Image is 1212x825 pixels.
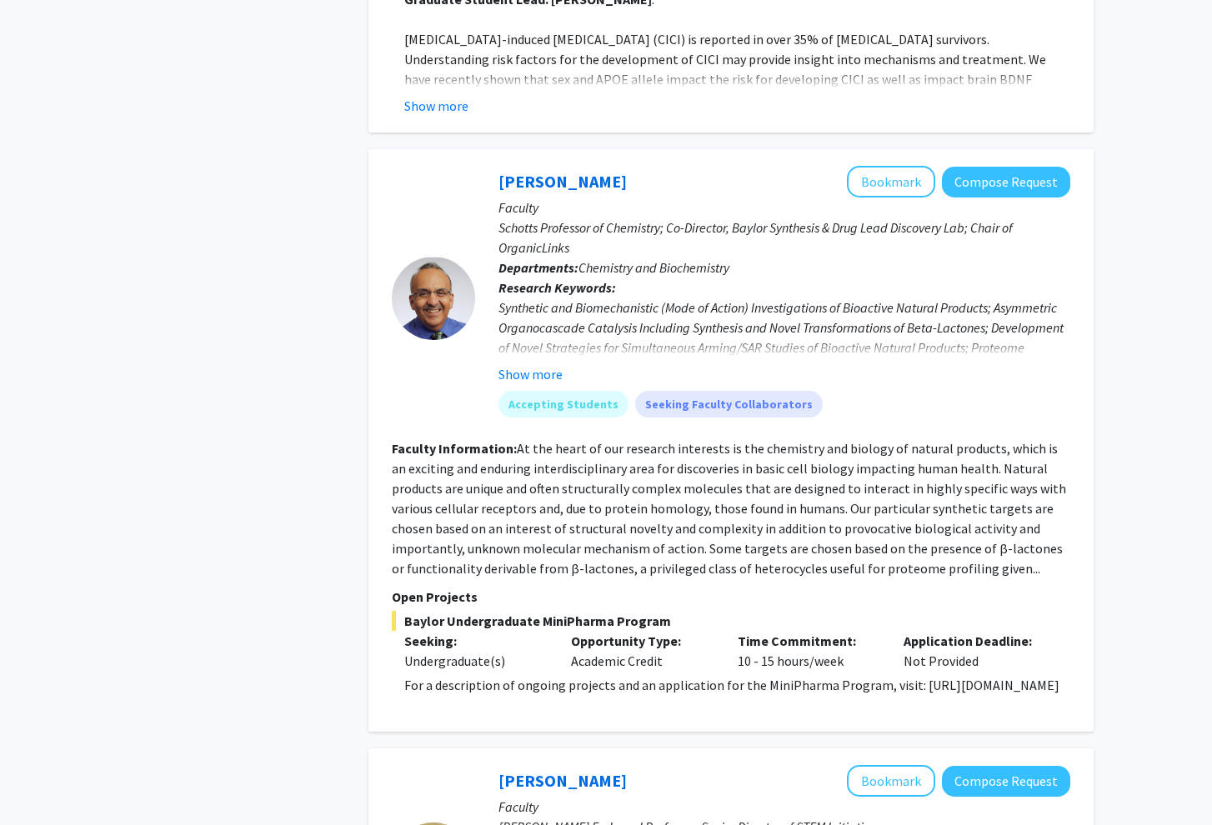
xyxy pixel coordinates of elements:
a: [PERSON_NAME] [498,770,627,791]
b: Departments: [498,259,578,276]
p: Seeking: [404,631,546,651]
p: Faculty [498,197,1070,217]
b: Research Keywords: [498,279,616,296]
span: [MEDICAL_DATA]-induced [MEDICAL_DATA] (CICI) is reported in over 35% of [MEDICAL_DATA] survivors.... [404,31,1046,147]
div: Not Provided [891,631,1058,671]
div: Undergraduate(s) [404,651,546,671]
div: Academic Credit [558,631,725,671]
button: Compose Request to Daniel Romo [942,167,1070,197]
span: Chemistry and Biochemistry [578,259,729,276]
button: Compose Request to Dwayne Simmons [942,766,1070,797]
p: Opportunity Type: [571,631,713,651]
iframe: Chat [13,750,71,812]
div: Synthetic and Biomechanistic (Mode of Action) Investigations of Bioactive Natural Products; Asymm... [498,297,1070,377]
a: [PERSON_NAME] [498,171,627,192]
button: Show more [404,96,468,116]
p: Time Commitment: [738,631,879,651]
button: Add Daniel Romo to Bookmarks [847,166,935,197]
span: Baylor Undergraduate MiniPharma Program [392,611,1070,631]
p: Faculty [498,797,1070,817]
mat-chip: Seeking Faculty Collaborators [635,391,823,417]
p: For a description of ongoing projects and an application for the MiniPharma Program, visit: [URL]... [404,675,1070,695]
p: Schotts Professor of Chemistry; Co-Director, Baylor Synthesis & Drug Lead Discovery Lab; Chair of... [498,217,1070,257]
p: Open Projects [392,587,1070,607]
button: Add Dwayne Simmons to Bookmarks [847,765,935,797]
mat-chip: Accepting Students [498,391,629,417]
button: Show more [498,364,563,384]
fg-read-more: At the heart of our research interests is the chemistry and biology of natural products, which is... [392,440,1066,577]
b: Faculty Information: [392,440,517,457]
p: Application Deadline: [904,631,1045,651]
div: 10 - 15 hours/week [725,631,892,671]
